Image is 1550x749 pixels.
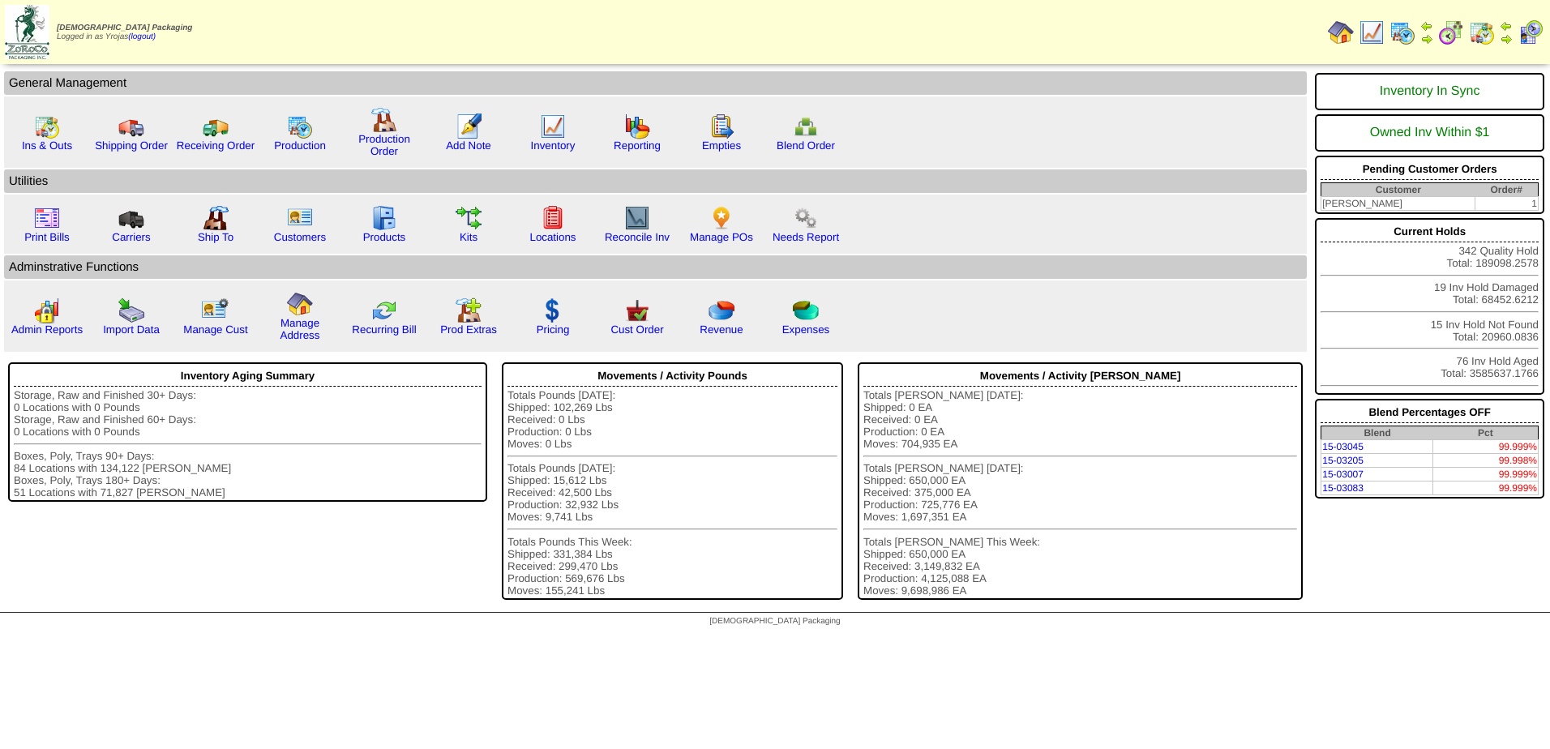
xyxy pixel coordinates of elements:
[371,205,397,231] img: cabinet.gif
[793,297,819,323] img: pie_chart2.png
[709,205,734,231] img: po.png
[112,231,150,243] a: Carriers
[709,617,840,626] span: [DEMOGRAPHIC_DATA] Packaging
[352,323,416,336] a: Recurring Bill
[183,323,247,336] a: Manage Cust
[1321,159,1539,180] div: Pending Customer Orders
[274,139,326,152] a: Production
[1475,183,1538,197] th: Order#
[709,113,734,139] img: workorder.gif
[531,139,576,152] a: Inventory
[358,133,410,157] a: Production Order
[4,255,1307,279] td: Adminstrative Functions
[624,205,650,231] img: line_graph2.gif
[529,231,576,243] a: Locations
[11,323,83,336] a: Admin Reports
[782,323,830,336] a: Expenses
[34,205,60,231] img: invoice2.gif
[1321,426,1433,440] th: Blend
[1500,19,1513,32] img: arrowleft.gif
[177,139,255,152] a: Receiving Order
[287,113,313,139] img: calendarprod.gif
[201,297,231,323] img: managecust.png
[1420,19,1433,32] img: arrowleft.gif
[34,297,60,323] img: graph2.png
[118,297,144,323] img: import.gif
[456,113,482,139] img: orders.gif
[1433,481,1539,495] td: 99.999%
[1433,454,1539,468] td: 99.998%
[4,169,1307,193] td: Utilities
[709,297,734,323] img: pie_chart.png
[614,139,661,152] a: Reporting
[22,139,72,152] a: Ins & Outs
[287,205,313,231] img: customers.gif
[1433,440,1539,454] td: 99.999%
[1321,118,1539,148] div: Owned Inv Within $1
[95,139,168,152] a: Shipping Order
[446,139,491,152] a: Add Note
[1321,197,1475,211] td: [PERSON_NAME]
[274,231,326,243] a: Customers
[1389,19,1415,45] img: calendarprod.gif
[1433,468,1539,481] td: 99.999%
[128,32,156,41] a: (logout)
[605,231,670,243] a: Reconcile Inv
[57,24,192,32] span: [DEMOGRAPHIC_DATA] Packaging
[103,323,160,336] a: Import Data
[287,291,313,317] img: home.gif
[1469,19,1495,45] img: calendarinout.gif
[793,113,819,139] img: network.png
[280,317,320,341] a: Manage Address
[1438,19,1464,45] img: calendarblend.gif
[610,323,663,336] a: Cust Order
[1321,402,1539,423] div: Blend Percentages OFF
[1322,482,1364,494] a: 15-03083
[863,366,1297,387] div: Movements / Activity [PERSON_NAME]
[624,297,650,323] img: cust_order.png
[1500,32,1513,45] img: arrowright.gif
[773,231,839,243] a: Needs Report
[5,5,49,59] img: zoroco-logo-small.webp
[460,231,477,243] a: Kits
[118,113,144,139] img: truck.gif
[540,297,566,323] img: dollar.gif
[507,389,837,597] div: Totals Pounds [DATE]: Shipped: 102,269 Lbs Received: 0 Lbs Production: 0 Lbs Moves: 0 Lbs Totals ...
[863,389,1297,597] div: Totals [PERSON_NAME] [DATE]: Shipped: 0 EA Received: 0 EA Production: 0 EA Moves: 704,935 EA Tota...
[1322,469,1364,480] a: 15-03007
[118,205,144,231] img: truck3.gif
[203,113,229,139] img: truck2.gif
[1315,218,1544,395] div: 342 Quality Hold Total: 189098.2578 19 Inv Hold Damaged Total: 68452.6212 15 Inv Hold Not Found T...
[57,24,192,41] span: Logged in as Yrojas
[507,366,837,387] div: Movements / Activity Pounds
[440,323,497,336] a: Prod Extras
[1328,19,1354,45] img: home.gif
[690,231,753,243] a: Manage POs
[624,113,650,139] img: graph.gif
[1322,455,1364,466] a: 15-03205
[537,323,570,336] a: Pricing
[371,297,397,323] img: reconcile.gif
[1420,32,1433,45] img: arrowright.gif
[777,139,835,152] a: Blend Order
[371,107,397,133] img: factory.gif
[14,389,482,499] div: Storage, Raw and Finished 30+ Days: 0 Locations with 0 Pounds Storage, Raw and Finished 60+ Days:...
[702,139,741,152] a: Empties
[24,231,70,243] a: Print Bills
[1433,426,1539,440] th: Pct
[1321,76,1539,107] div: Inventory In Sync
[34,113,60,139] img: calendarinout.gif
[203,205,229,231] img: factory2.gif
[540,205,566,231] img: locations.gif
[4,71,1307,95] td: General Management
[1322,441,1364,452] a: 15-03045
[456,205,482,231] img: workflow.gif
[793,205,819,231] img: workflow.png
[456,297,482,323] img: prodextras.gif
[700,323,743,336] a: Revenue
[1321,183,1475,197] th: Customer
[198,231,233,243] a: Ship To
[14,366,482,387] div: Inventory Aging Summary
[540,113,566,139] img: line_graph.gif
[1518,19,1544,45] img: calendarcustomer.gif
